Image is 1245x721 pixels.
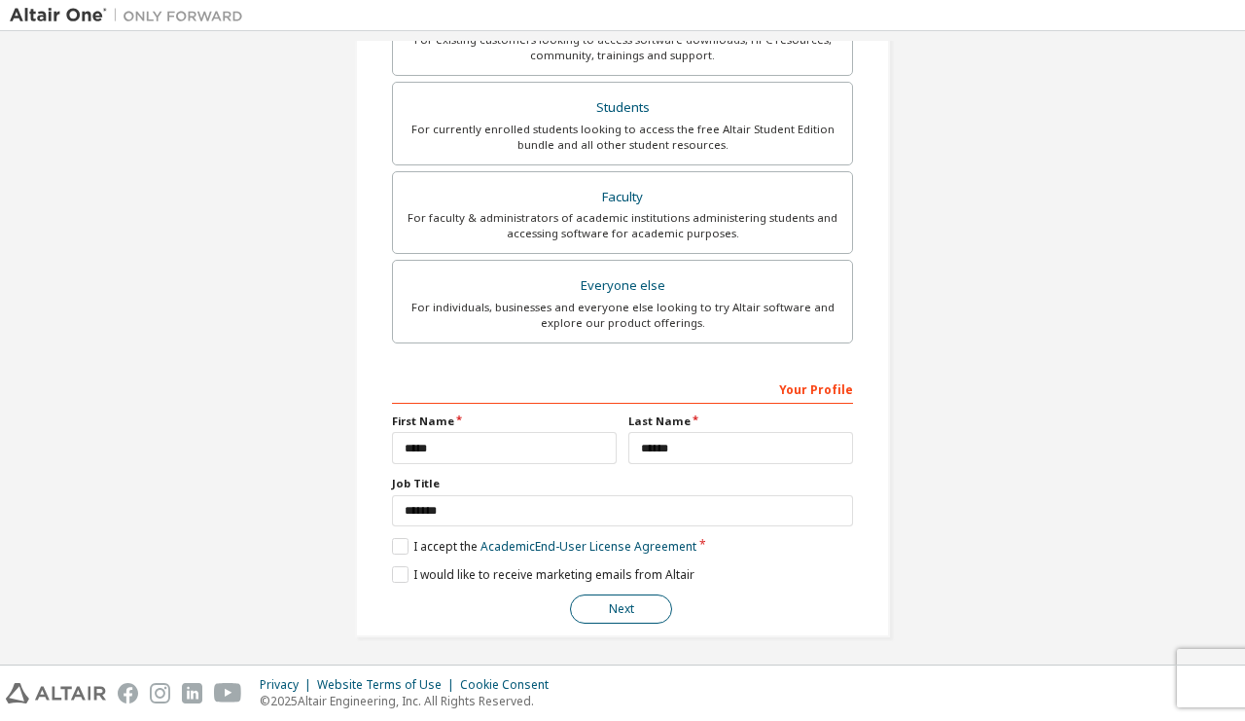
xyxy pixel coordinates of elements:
[260,693,560,709] p: © 2025 Altair Engineering, Inc. All Rights Reserved.
[392,476,853,491] label: Job Title
[392,538,696,555] label: I accept the
[260,677,317,693] div: Privacy
[182,683,202,703] img: linkedin.svg
[392,373,853,404] div: Your Profile
[570,595,672,624] button: Next
[214,683,242,703] img: youtube.svg
[392,414,617,429] label: First Name
[118,683,138,703] img: facebook.svg
[405,272,840,300] div: Everyone else
[150,683,170,703] img: instagram.svg
[628,414,853,429] label: Last Name
[480,538,696,555] a: Academic End-User License Agreement
[392,566,694,583] label: I would like to receive marketing emails from Altair
[405,210,840,241] div: For faculty & administrators of academic institutions administering students and accessing softwa...
[317,677,460,693] div: Website Terms of Use
[405,122,840,153] div: For currently enrolled students looking to access the free Altair Student Edition bundle and all ...
[460,677,560,693] div: Cookie Consent
[10,6,253,25] img: Altair One
[405,300,840,331] div: For individuals, businesses and everyone else looking to try Altair software and explore our prod...
[405,184,840,211] div: Faculty
[405,94,840,122] div: Students
[6,683,106,703] img: altair_logo.svg
[405,32,840,63] div: For existing customers looking to access software downloads, HPC resources, community, trainings ...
